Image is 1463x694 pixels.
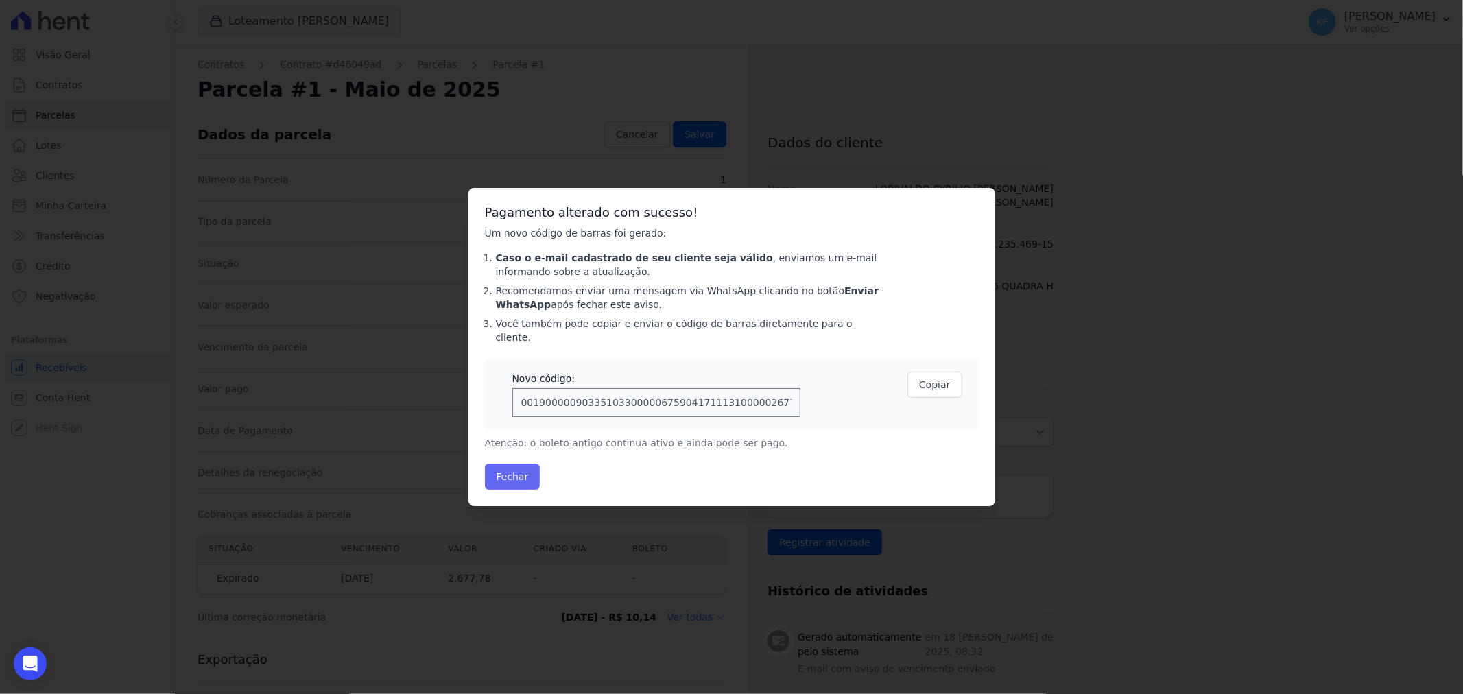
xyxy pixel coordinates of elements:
li: Você também pode copiar e enviar o código de barras diretamente para o cliente. [496,317,880,344]
strong: Enviar WhatsApp [496,285,879,310]
li: Recomendamos enviar uma mensagem via WhatsApp clicando no botão após fechar este aviso. [496,284,880,311]
div: Novo código: [512,372,800,385]
strong: Caso o e-mail cadastrado de seu cliente seja válido [496,252,773,263]
button: Copiar [907,372,962,398]
button: Fechar [485,464,540,490]
li: , enviamos um e-mail informando sobre a atualização. [496,251,880,278]
p: Um novo código de barras foi gerado: [485,226,880,240]
input: 00190000090335103300000675904171113100000267778 [512,388,800,417]
p: Atenção: o boleto antigo continua ativo e ainda pode ser pago. [485,436,880,450]
div: Open Intercom Messenger [14,647,47,680]
h3: Pagamento alterado com sucesso! [485,204,979,221]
